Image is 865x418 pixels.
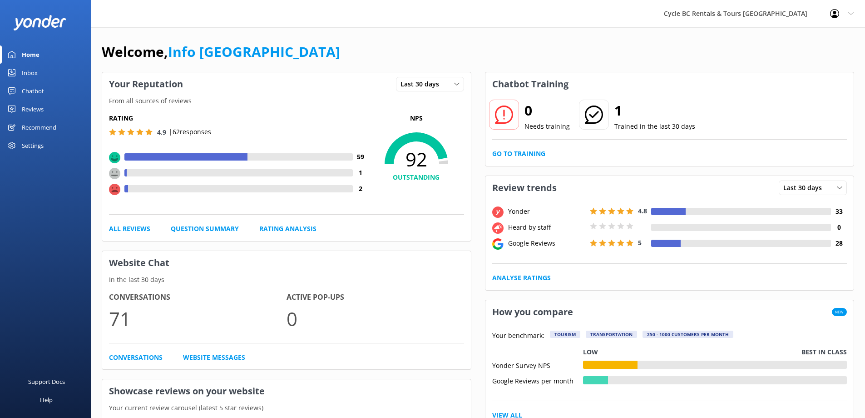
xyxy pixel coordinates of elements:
[102,379,471,403] h3: Showcase reviews on your website
[171,224,239,234] a: Question Summary
[638,238,642,247] span: 5
[22,136,44,155] div: Settings
[102,251,471,275] h3: Website Chat
[832,308,847,316] span: New
[485,176,563,200] h3: Review trends
[524,121,570,131] p: Needs training
[492,149,545,159] a: Go to Training
[157,128,166,136] span: 4.9
[28,373,65,391] div: Support Docs
[22,45,40,64] div: Home
[14,15,66,30] img: yonder-white-logo.png
[614,100,695,121] h2: 1
[109,292,287,303] h4: Conversations
[801,347,847,357] p: Best in class
[492,376,583,384] div: Google Reviews per month
[102,72,190,96] h3: Your Reputation
[353,152,369,162] h4: 59
[369,148,464,171] span: 92
[506,222,588,232] div: Heard by staff
[168,42,340,61] a: Info [GEOGRAPHIC_DATA]
[492,361,583,369] div: Yonder Survey NPS
[353,168,369,178] h4: 1
[400,79,445,89] span: Last 30 days
[259,224,316,234] a: Rating Analysis
[831,238,847,248] h4: 28
[287,303,464,334] p: 0
[485,72,575,96] h3: Chatbot Training
[22,64,38,82] div: Inbox
[638,206,647,215] span: 4.8
[506,206,588,217] div: Yonder
[831,206,847,217] h4: 33
[831,222,847,232] h4: 0
[353,184,369,194] h4: 2
[109,224,150,234] a: All Reviews
[485,300,580,324] h3: How you compare
[169,127,211,137] p: | 62 responses
[40,391,53,409] div: Help
[22,82,44,100] div: Chatbot
[369,113,464,123] p: NPS
[102,96,471,106] p: From all sources of reviews
[109,303,287,334] p: 71
[586,331,637,338] div: Transportation
[109,113,369,123] h5: Rating
[550,331,580,338] div: Tourism
[102,403,471,413] p: Your current review carousel (latest 5 star reviews)
[287,292,464,303] h4: Active Pop-ups
[524,100,570,121] h2: 0
[369,172,464,182] h4: OUTSTANDING
[583,347,598,357] p: Low
[643,331,733,338] div: 250 - 1000 customers per month
[492,273,551,283] a: Analyse Ratings
[22,100,44,118] div: Reviews
[506,238,588,248] div: Google Reviews
[492,331,544,342] p: Your benchmark:
[109,353,163,363] a: Conversations
[614,121,695,131] p: Trained in the last 30 days
[183,353,245,363] a: Website Messages
[102,275,471,285] p: In the last 30 days
[22,118,56,136] div: Recommend
[102,41,340,63] h1: Welcome,
[783,183,827,193] span: Last 30 days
